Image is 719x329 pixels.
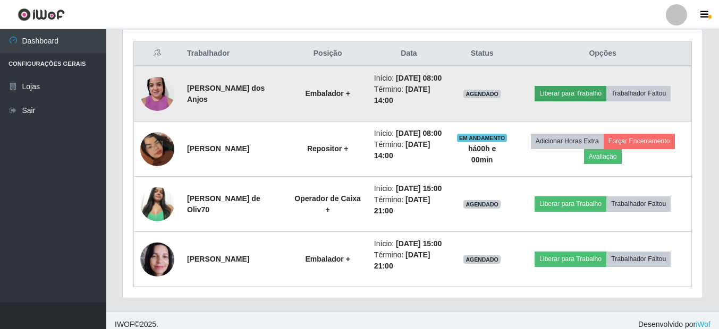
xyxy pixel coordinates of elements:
[606,252,671,266] button: Trabalhador Faltou
[187,84,265,103] strong: [PERSON_NAME] dos Anjos
[463,200,501,209] span: AGENDADO
[535,196,606,211] button: Liberar para Trabalho
[696,320,710,328] a: iWof
[374,73,444,84] li: Início:
[374,128,444,139] li: Início:
[294,194,361,214] strong: Operador de Caixa +
[374,139,444,161] li: Término:
[457,134,507,142] span: EM ANDAMENTO
[187,255,249,263] strong: [PERSON_NAME]
[374,84,444,106] li: Término:
[396,184,442,193] time: [DATE] 15:00
[140,181,174,227] img: 1727212594442.jpeg
[531,134,604,149] button: Adicionar Horas Extra
[535,86,606,101] button: Liberar para Trabalho
[187,194,260,214] strong: [PERSON_NAME] de Oliv70
[606,196,671,211] button: Trabalhador Faltou
[396,129,442,137] time: [DATE] 08:00
[287,41,368,66] th: Posição
[181,41,287,66] th: Trabalhador
[535,252,606,266] button: Liberar para Trabalho
[606,86,671,101] button: Trabalhador Faltou
[140,119,174,179] img: 1756135757654.jpeg
[374,183,444,194] li: Início:
[604,134,675,149] button: Forçar Encerramento
[584,149,622,164] button: Avaliação
[187,144,249,153] strong: [PERSON_NAME]
[305,255,350,263] strong: Embalador +
[18,8,65,21] img: CoreUI Logo
[368,41,450,66] th: Data
[374,238,444,249] li: Início:
[396,239,442,248] time: [DATE] 15:00
[305,89,350,98] strong: Embalador +
[140,71,174,116] img: 1737249386728.jpeg
[514,41,691,66] th: Opções
[374,194,444,217] li: Término:
[463,90,501,98] span: AGENDADO
[468,144,496,164] strong: há 00 h e 00 min
[140,237,174,282] img: 1726745680631.jpeg
[307,144,348,153] strong: Repositor +
[463,255,501,264] span: AGENDADO
[450,41,514,66] th: Status
[115,320,134,328] span: IWOF
[374,249,444,272] li: Término:
[396,74,442,82] time: [DATE] 08:00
